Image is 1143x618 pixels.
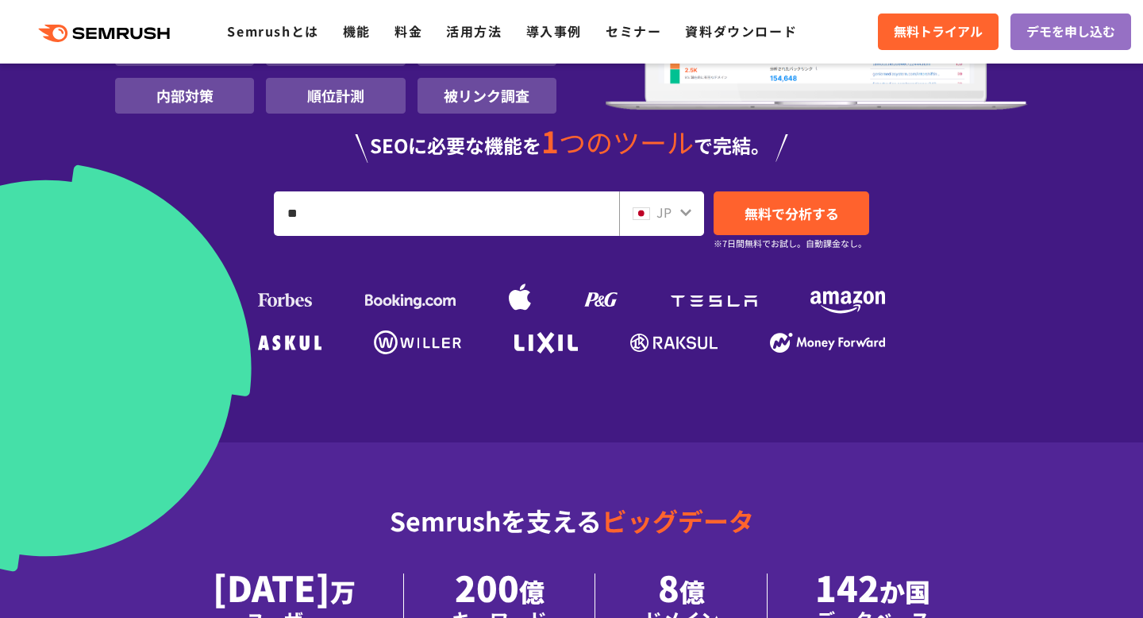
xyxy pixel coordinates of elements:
[894,21,983,42] span: 無料トライアル
[418,78,556,114] li: 被リンク調査
[714,191,869,235] a: 無料で分析する
[115,126,1028,163] div: SEOに必要な機能を
[1010,14,1131,50] a: デモを申し込む
[115,493,1028,574] div: Semrushを支える
[878,14,999,50] a: 無料トライアル
[526,21,582,41] a: 導入事例
[602,502,754,539] span: ビッグデータ
[115,78,254,114] li: 内部対策
[1026,21,1115,42] span: デモを申し込む
[541,119,559,162] span: 1
[446,21,502,41] a: 活用方法
[606,21,661,41] a: セミナー
[679,573,705,609] span: 億
[519,573,545,609] span: 億
[656,203,672,222] span: JP
[227,21,318,41] a: Semrushとは
[694,131,770,159] span: で完結。
[266,78,405,114] li: 順位計測
[714,236,867,251] small: ※7日間無料でお試し。自動課金なし。
[343,21,371,41] a: 機能
[275,192,618,235] input: URL、キーワードを入力してください
[745,203,839,223] span: 無料で分析する
[879,573,930,609] span: か国
[685,21,797,41] a: 資料ダウンロード
[394,21,422,41] a: 料金
[559,122,694,161] span: つのツール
